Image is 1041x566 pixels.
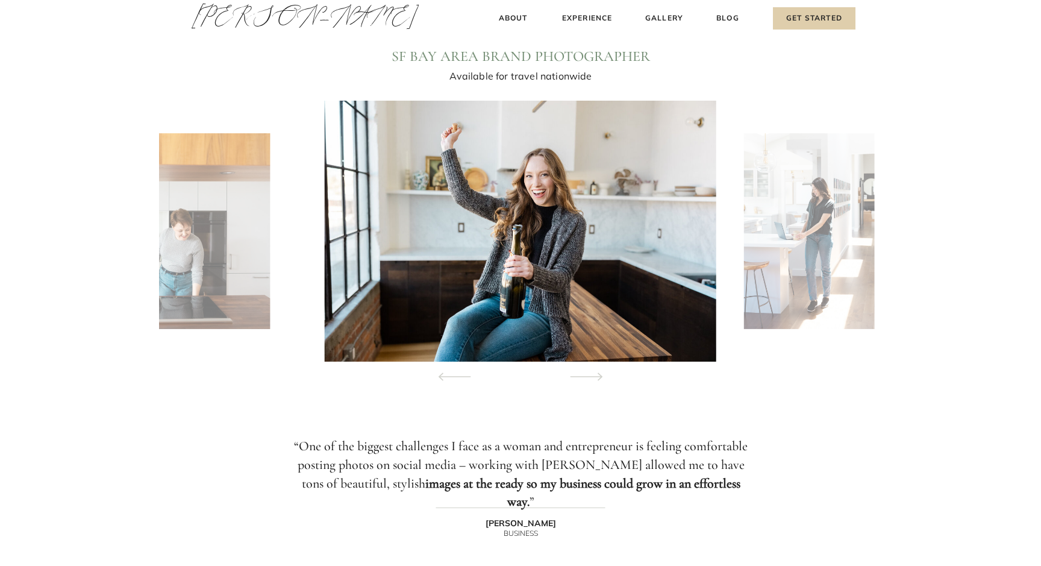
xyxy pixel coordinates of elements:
a: About [495,12,531,25]
h3: Available for travel nationwide [313,69,728,85]
a: Blog [714,12,742,25]
a: Get Started [773,7,855,30]
h3: SF Bay Area Brand Photographer [260,48,781,64]
a: Gallery [644,12,684,25]
img: Interior Designer standing in kitchen working on her laptop [744,133,874,329]
h3: [PERSON_NAME] [479,518,562,528]
h3: BUSINESS [479,529,562,538]
b: images at the ready so my business could grow in an effortless way. [425,476,740,510]
a: Experience [560,12,614,25]
h2: “One of the biggest challenges I face as a woman and entrepreneur is feeling comfortable posting ... [287,437,754,495]
img: Woman sitting on top of the counter in the kitchen in an urban loft popping champagne [325,101,716,362]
